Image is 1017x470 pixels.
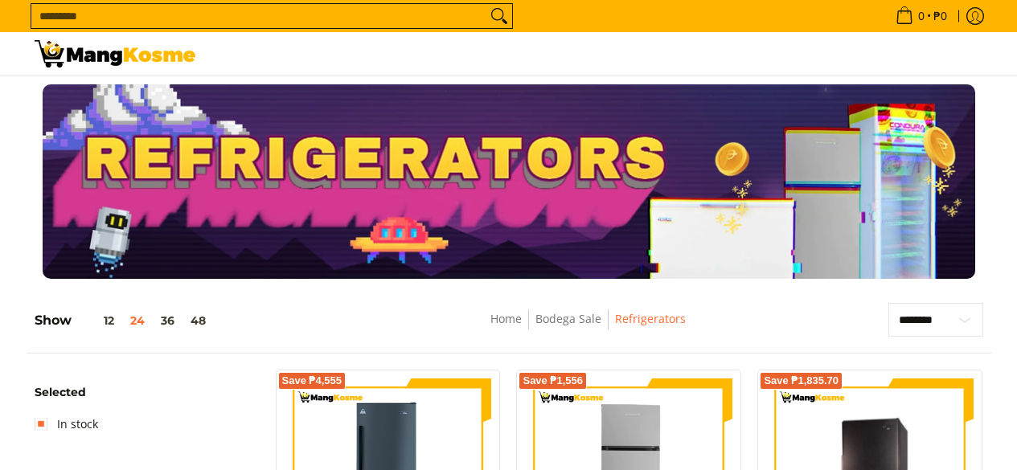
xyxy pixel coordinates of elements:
[615,311,686,326] a: Refrigerators
[523,376,583,386] span: Save ₱1,556
[931,10,949,22] span: ₱0
[764,376,839,386] span: Save ₱1,835.70
[122,314,153,327] button: 24
[490,311,522,326] a: Home
[72,314,122,327] button: 12
[486,4,512,28] button: Search
[35,411,98,437] a: In stock
[282,376,342,386] span: Save ₱4,555
[373,309,803,345] nav: Breadcrumbs
[35,40,195,67] img: Bodega Sale Refrigerator l Mang Kosme: Home Appliances Warehouse Sale
[35,313,214,329] h5: Show
[153,314,182,327] button: 36
[891,7,952,25] span: •
[535,311,601,326] a: Bodega Sale
[916,10,927,22] span: 0
[211,32,983,76] nav: Main Menu
[182,314,214,327] button: 48
[35,386,260,400] h6: Selected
